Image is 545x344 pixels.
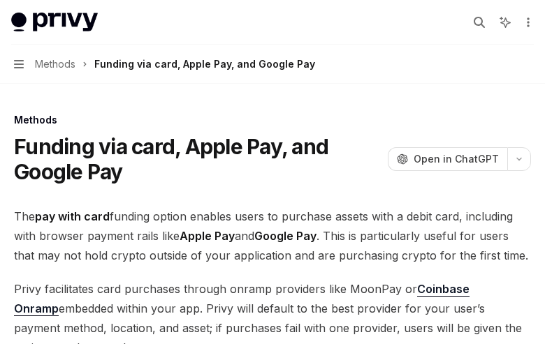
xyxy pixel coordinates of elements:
[35,56,75,73] span: Methods
[180,229,235,243] strong: Apple Pay
[14,207,531,265] span: The funding option enables users to purchase assets with a debit card, including with browser pay...
[520,13,534,32] button: More actions
[35,209,110,223] strong: pay with card
[14,113,531,127] div: Methods
[388,147,507,171] button: Open in ChatGPT
[11,13,98,32] img: light logo
[14,134,382,184] h1: Funding via card, Apple Pay, and Google Pay
[94,56,315,73] div: Funding via card, Apple Pay, and Google Pay
[254,229,317,243] strong: Google Pay
[414,152,499,166] span: Open in ChatGPT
